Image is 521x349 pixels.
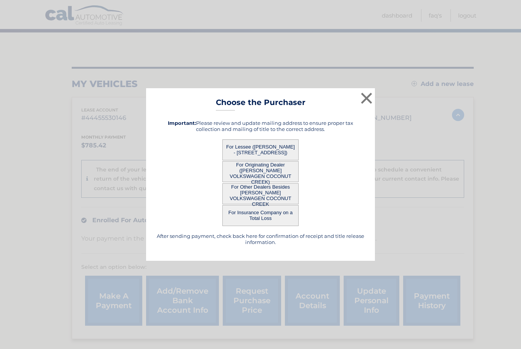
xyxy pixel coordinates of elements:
[222,183,299,204] button: For Other Dealers Besides [PERSON_NAME] VOLKSWAGEN COCONUT CREEK
[222,161,299,182] button: For Originating Dealer ([PERSON_NAME] VOLKSWAGEN COCONUT CREEK)
[216,98,306,111] h3: Choose the Purchaser
[359,90,374,106] button: ×
[168,120,196,126] strong: Important:
[222,205,299,226] button: For Insurance Company on a Total Loss
[222,139,299,160] button: For Lessee ([PERSON_NAME] - [STREET_ADDRESS])
[156,120,365,132] h5: Please review and update mailing address to ensure proper tax collection and mailing of title to ...
[156,233,365,245] h5: After sending payment, check back here for confirmation of receipt and title release information.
